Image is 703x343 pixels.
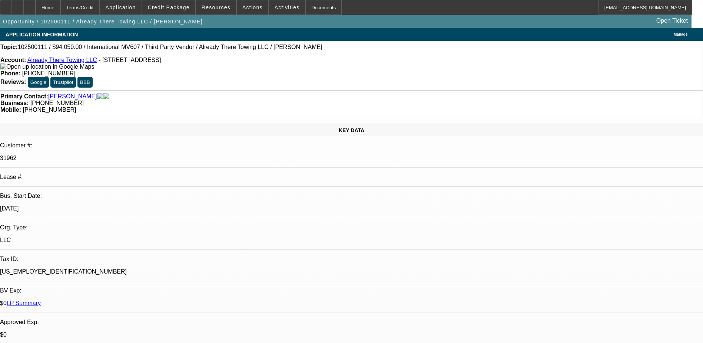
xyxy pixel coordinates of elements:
button: Google [28,77,49,88]
img: linkedin-icon.png [103,93,109,100]
a: [PERSON_NAME] [48,93,97,100]
button: Credit Package [142,0,195,14]
span: Resources [202,4,231,10]
span: Opportunity / 102500111 / Already There Towing LLC / [PERSON_NAME] [3,19,203,24]
a: Open Ticket [653,14,691,27]
a: Already There Towing LLC [27,57,97,63]
strong: Primary Contact: [0,93,48,100]
span: - [STREET_ADDRESS] [99,57,161,63]
span: APPLICATION INFORMATION [6,32,78,37]
span: Manage [674,32,687,36]
img: facebook-icon.png [97,93,103,100]
button: Actions [237,0,268,14]
img: Open up location in Google Maps [0,63,94,70]
strong: Topic: [0,44,18,50]
span: KEY DATA [339,127,364,133]
span: Credit Package [148,4,190,10]
span: Actions [242,4,263,10]
button: Application [100,0,141,14]
strong: Reviews: [0,79,26,85]
strong: Phone: [0,70,20,76]
button: Resources [196,0,236,14]
button: Activities [269,0,305,14]
span: [PHONE_NUMBER] [23,107,76,113]
span: Application [105,4,136,10]
span: [PHONE_NUMBER] [30,100,84,106]
a: LP Summary [7,300,41,306]
strong: Account: [0,57,26,63]
span: 102500111 / $94,050.00 / International MV607 / Third Party Vendor / Already There Towing LLC / [P... [18,44,322,50]
strong: Business: [0,100,29,106]
button: BBB [77,77,93,88]
span: [PHONE_NUMBER] [22,70,76,76]
button: Trustpilot [50,77,76,88]
span: Activities [275,4,300,10]
strong: Mobile: [0,107,21,113]
a: View Google Maps [0,63,94,70]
